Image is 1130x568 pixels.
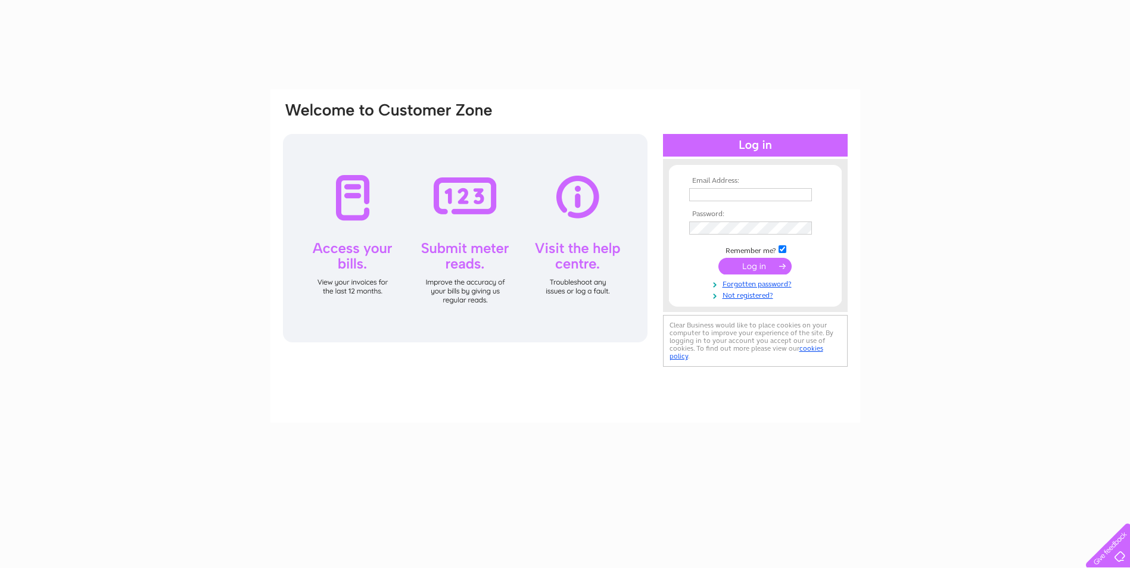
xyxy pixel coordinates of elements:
[718,258,792,274] input: Submit
[670,344,823,360] a: cookies policy
[663,315,848,367] div: Clear Business would like to place cookies on your computer to improve your experience of the sit...
[689,289,824,300] a: Not registered?
[686,210,824,219] th: Password:
[689,277,824,289] a: Forgotten password?
[686,244,824,255] td: Remember me?
[686,177,824,185] th: Email Address:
